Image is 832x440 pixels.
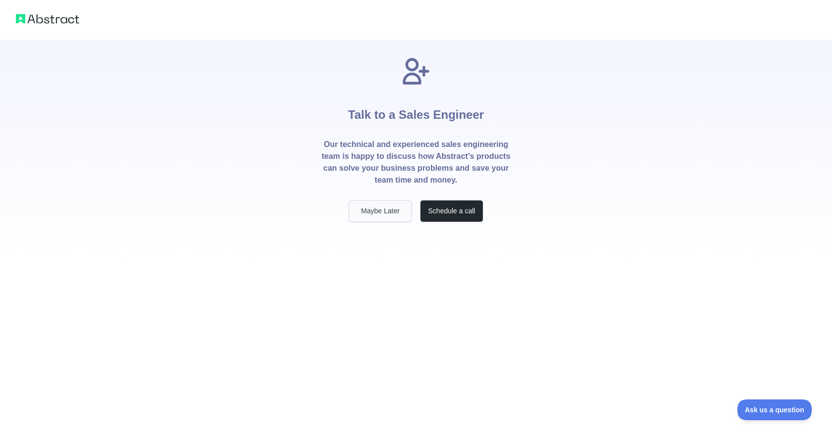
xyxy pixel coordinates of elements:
[420,200,483,222] button: Schedule a call
[737,399,812,420] iframe: Toggle Customer Support
[348,87,484,139] h1: Talk to a Sales Engineer
[321,139,511,186] p: Our technical and experienced sales engineering team is happy to discuss how Abstract's products ...
[16,12,79,26] img: Abstract logo
[349,200,412,222] button: Maybe Later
